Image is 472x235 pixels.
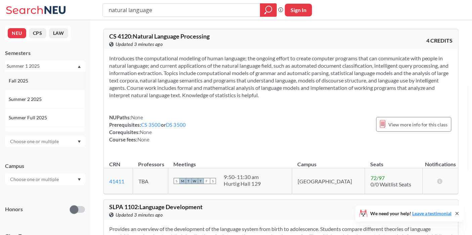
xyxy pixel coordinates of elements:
a: Leave a testimonial [412,211,452,216]
svg: Dropdown arrow [78,178,81,181]
span: None [140,129,152,135]
span: Updated 3 minutes ago [116,41,163,48]
button: NEU [8,28,26,38]
td: [GEOGRAPHIC_DATA] [292,168,365,194]
span: Updated 3 minutes ago [116,211,163,219]
a: DS 3500 [166,122,186,128]
div: magnifying glass [260,3,277,17]
span: Summer 2 2025 [9,96,43,103]
span: F [204,178,210,184]
th: Campus [292,154,365,168]
th: Professors [133,154,168,168]
a: 41411 [109,178,124,184]
p: Honors [5,205,23,213]
input: Choose one or multiple [7,175,63,183]
svg: Dropdown arrow [78,65,81,68]
div: Campus [5,162,85,170]
th: Meetings [168,154,292,168]
span: SLPA 1102 : Language Development [109,203,203,211]
input: Class, professor, course number, "phrase" [108,4,255,16]
button: Sign In [285,4,312,16]
span: We need your help! [370,211,452,216]
span: T [198,178,204,184]
div: Hurtig Hall 129 [224,180,261,187]
span: M [180,178,186,184]
div: Summer 1 2025Dropdown arrowFall 2025Summer 2 2025Summer Full 2025Summer 1 2025Spring 2025Fall 202... [5,61,85,71]
span: S [174,178,180,184]
div: NUPaths: Prerequisites: or Corequisites: Course fees: [109,114,186,143]
span: None [131,114,143,120]
th: Notifications [423,154,459,168]
div: Semesters [5,49,85,57]
span: 72 / 97 [371,175,385,181]
div: Dropdown arrow [5,174,85,185]
input: Choose one or multiple [7,137,63,145]
div: CRN [109,161,120,168]
span: W [192,178,198,184]
span: 4 CREDITS [427,37,453,44]
span: Summer Full 2025 [9,114,48,121]
span: View more info for this class [388,120,448,129]
div: Dropdown arrow [5,136,85,147]
div: 9:50 - 11:30 am [224,174,261,180]
svg: Dropdown arrow [78,140,81,143]
td: TBA [133,168,168,194]
span: T [186,178,192,184]
button: LAW [49,28,68,38]
button: CPS [29,28,46,38]
span: CS 4120 : Natural Language Processing [109,33,210,40]
span: None [137,136,149,142]
span: S [210,178,216,184]
svg: magnifying glass [264,5,272,15]
section: Introduces the computational modeling of human language; the ongoing effort to create computer pr... [109,55,453,99]
span: Fall 2025 [9,77,30,84]
div: Summer 1 2025 [7,62,77,70]
th: Seats [365,154,423,168]
span: 0/0 Waitlist Seats [371,181,411,187]
a: CS 3500 [141,122,161,128]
